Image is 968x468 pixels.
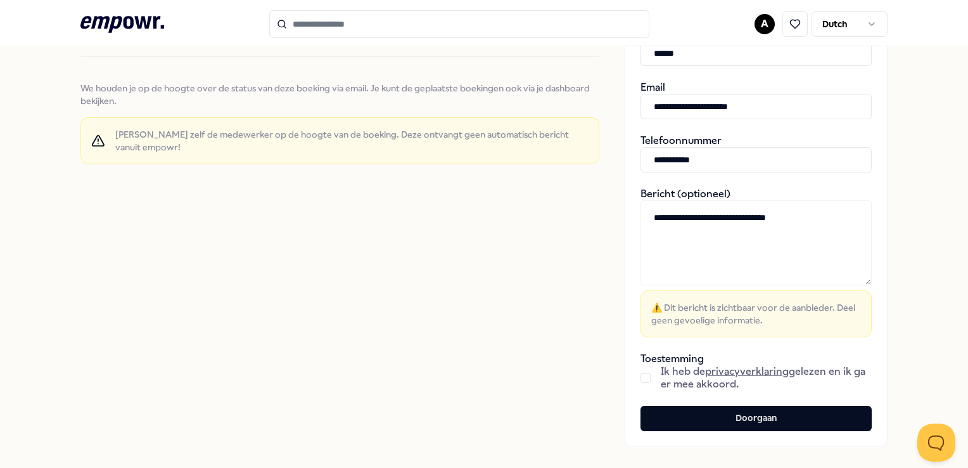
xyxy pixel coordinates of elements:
[640,406,872,431] button: Doorgaan
[640,353,872,391] div: Toestemming
[705,365,789,377] a: privacyverklaring
[640,134,872,172] div: Telefoonnummer
[917,424,955,462] iframe: Help Scout Beacon - Open
[661,365,872,391] span: Ik heb de gelezen en ik ga er mee akkoord.
[651,301,861,327] span: ⚠️ Dit bericht is zichtbaar voor de aanbieder. Deel geen gevoelige informatie.
[640,81,872,119] div: Email
[640,28,872,66] div: Achternaam
[115,128,589,153] span: [PERSON_NAME] zelf de medewerker op de hoogte van de boeking. Deze ontvangt geen automatisch beri...
[640,188,872,337] div: Bericht (optioneel)
[80,82,599,107] span: We houden je op de hoogte over de status van deze boeking via email. Je kunt de geplaatste boekin...
[269,10,649,38] input: Search for products, categories or subcategories
[755,14,775,34] button: A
